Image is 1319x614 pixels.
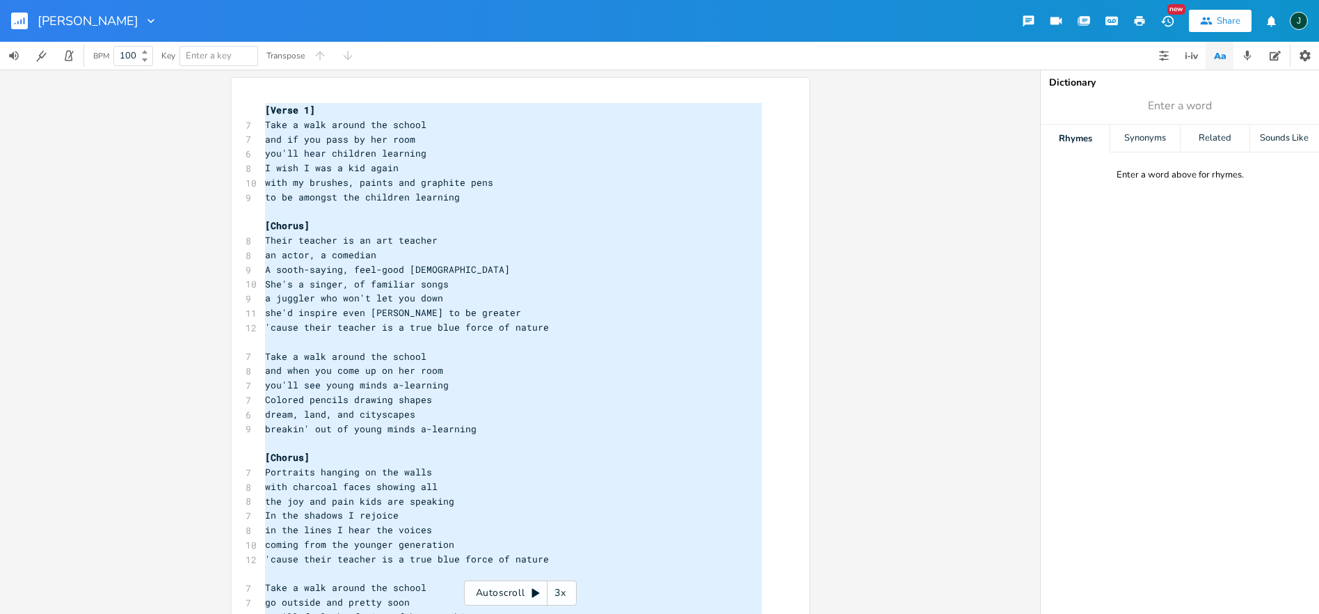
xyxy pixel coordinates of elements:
span: She's a singer, of familiar songs [265,278,449,290]
div: Sounds Like [1250,125,1319,152]
span: to be amongst the children learning [265,191,460,203]
button: New [1153,8,1181,33]
span: Take a walk around the school [265,350,426,363]
div: Share [1217,15,1240,27]
span: in the lines I hear the voices [265,524,432,536]
button: J [1290,5,1308,37]
span: you'll see young minds a-learning [265,379,449,391]
span: and if you pass by her room [265,133,415,145]
div: Rhymes [1041,125,1110,152]
span: an actor, a comedian [265,249,376,261]
div: Key [161,52,175,60]
span: you'll hear children learning [265,147,426,159]
div: Autoscroll [464,581,577,606]
span: 'cause their teacher is a true blue force of nature [265,321,549,333]
div: 3x [547,581,573,606]
span: and when you come up on her room [265,364,443,377]
span: Portraits hanging on the walls [265,466,432,478]
span: she'd inspire even [PERSON_NAME] to be greater [265,306,521,319]
span: a juggler who won't let you down [265,292,443,304]
span: In the shadows I rejoice [265,509,399,521]
span: Their teacher is an art teacher [265,234,438,246]
button: Share [1189,10,1252,32]
span: dream, land, and cityscapes [265,408,415,420]
span: coming from the younger generation [265,538,454,551]
span: breakin' out of young minds a-learning [265,423,477,435]
span: I wish I was a kid again [265,162,399,174]
span: A sooth-saying, feel-good [DEMOGRAPHIC_DATA] [265,263,510,276]
span: [Chorus] [265,451,310,464]
span: [Verse 1] [265,104,315,116]
span: Take a walk around the school [265,118,426,131]
div: Enter a word above for rhymes. [1117,169,1244,181]
div: Related [1181,125,1249,152]
span: go outside and pretty soon [265,596,410,608]
span: Colored pencils drawing shapes [265,393,432,406]
div: Synonyms [1110,125,1179,152]
span: with my brushes, paints and graphite pens [265,176,493,189]
span: Take a walk around the school [265,581,426,594]
span: with charcoal faces showing all [265,480,438,493]
span: Enter a key [186,49,232,62]
span: 'cause their teacher is a true blue force of nature [265,553,549,565]
div: BPM [93,52,109,60]
div: Dictionary [1049,78,1311,88]
span: the joy and pain kids are speaking [265,495,454,507]
div: Jim63 [1290,12,1308,30]
span: [PERSON_NAME] [38,15,138,27]
div: Transpose [266,52,305,60]
div: New [1167,4,1185,15]
span: Enter a word [1148,98,1212,114]
span: [Chorus] [265,219,310,232]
